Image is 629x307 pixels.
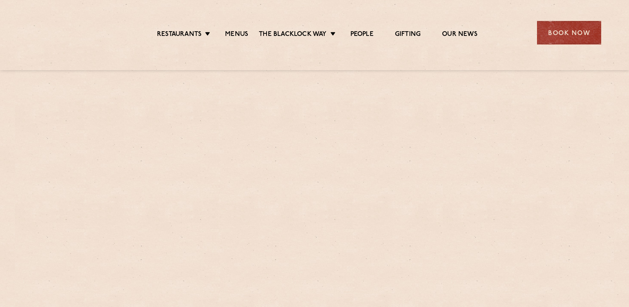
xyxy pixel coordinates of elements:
[28,8,102,57] img: svg%3E
[157,30,202,40] a: Restaurants
[225,30,248,40] a: Menus
[395,30,421,40] a: Gifting
[350,30,374,40] a: People
[442,30,478,40] a: Our News
[259,30,326,40] a: The Blacklock Way
[537,21,601,44] div: Book Now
